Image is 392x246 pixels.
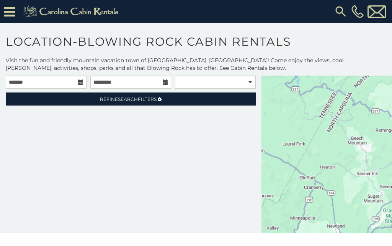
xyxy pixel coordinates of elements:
span: Refine Filters [100,96,157,102]
span: Search [118,96,138,102]
a: RefineSearchFilters [6,92,256,106]
a: [PHONE_NUMBER] [350,5,366,18]
img: Khaki-logo.png [19,4,125,19]
img: search-regular.svg [334,5,348,18]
